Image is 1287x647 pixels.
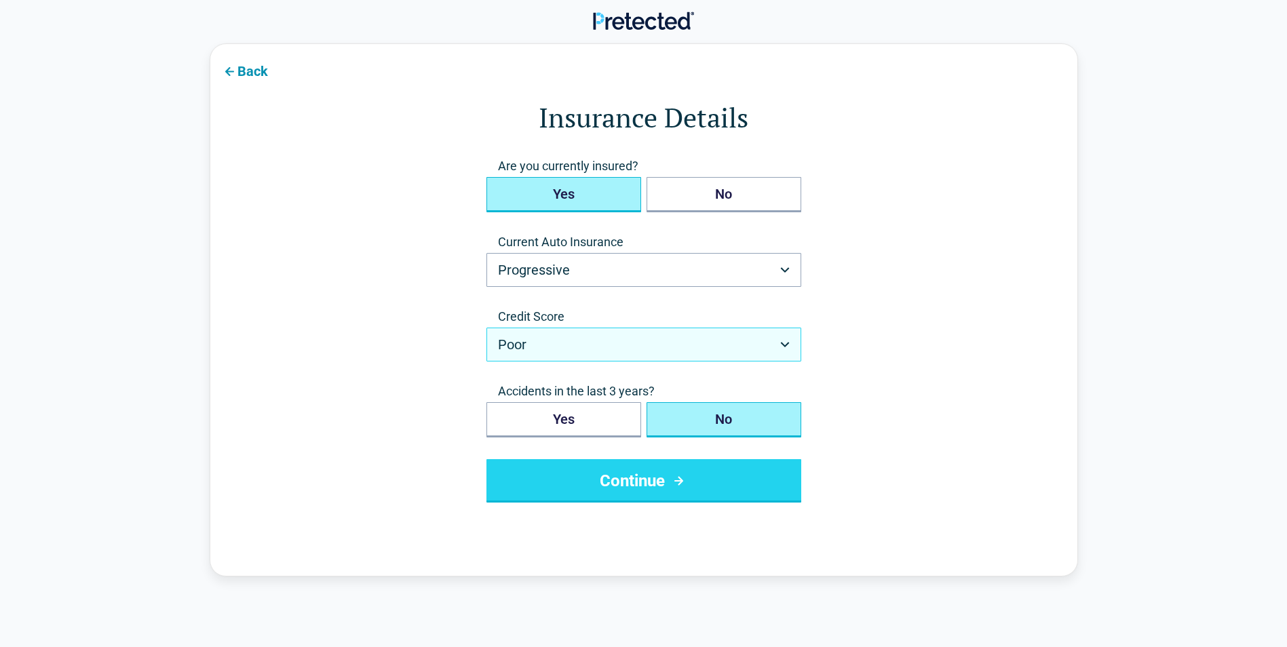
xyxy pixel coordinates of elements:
label: Current Auto Insurance [486,234,801,250]
button: Back [210,55,279,85]
h1: Insurance Details [265,98,1023,136]
button: No [647,177,801,212]
button: No [647,402,801,437]
button: Yes [486,402,641,437]
span: Are you currently insured? [486,158,801,174]
span: Accidents in the last 3 years? [486,383,801,399]
button: Continue [486,459,801,503]
button: Yes [486,177,641,212]
label: Credit Score [486,309,801,325]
